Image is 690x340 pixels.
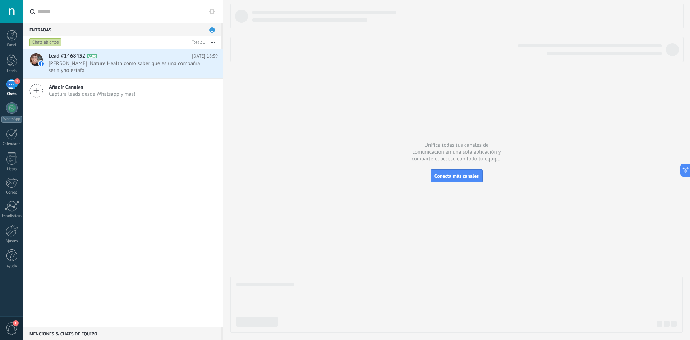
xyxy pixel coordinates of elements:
[39,61,44,66] img: facebook-sm.svg
[209,27,215,33] span: 1
[192,53,218,60] span: [DATE] 18:39
[205,36,221,49] button: Más
[23,327,221,340] div: Menciones & Chats de equipo
[29,38,61,47] div: Chats abiertos
[49,53,85,60] span: Lead #1468432
[13,320,19,326] span: 1
[1,214,22,218] div: Estadísticas
[1,190,22,195] div: Correo
[434,173,479,179] span: Conecta más canales
[431,169,483,182] button: Conecta más canales
[1,167,22,172] div: Listas
[49,84,135,91] span: Añadir Canales
[14,78,20,84] span: 1
[23,49,223,78] a: Lead #1468432 A100 [DATE] 18:39 [PERSON_NAME]: Nature Health como saber que es una compañía seria...
[23,23,221,36] div: Entradas
[1,142,22,146] div: Calendario
[1,264,22,269] div: Ayuda
[1,43,22,47] div: Panel
[1,116,22,123] div: WhatsApp
[189,39,205,46] div: Total: 1
[49,60,204,74] span: [PERSON_NAME]: Nature Health como saber que es una compañía seria yno estafa
[1,69,22,73] div: Leads
[87,54,97,58] span: A100
[49,91,135,98] span: Captura leads desde Whatsapp y más!
[1,92,22,96] div: Chats
[1,239,22,244] div: Ajustes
